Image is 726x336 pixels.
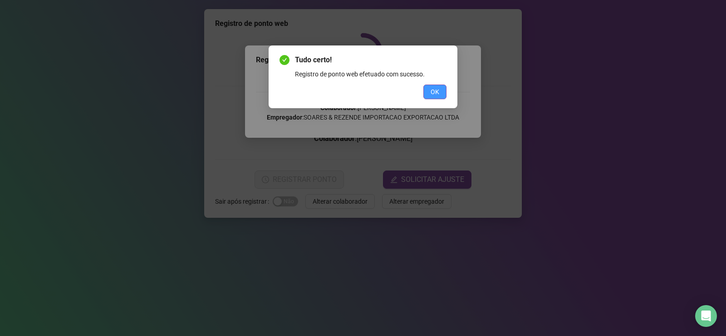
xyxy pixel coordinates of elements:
[423,85,446,99] button: OK
[695,305,717,327] div: Open Intercom Messenger
[280,55,289,65] span: check-circle
[431,87,439,97] span: OK
[295,55,446,65] span: Tudo certo!
[295,69,446,79] div: Registro de ponto web efetuado com sucesso.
